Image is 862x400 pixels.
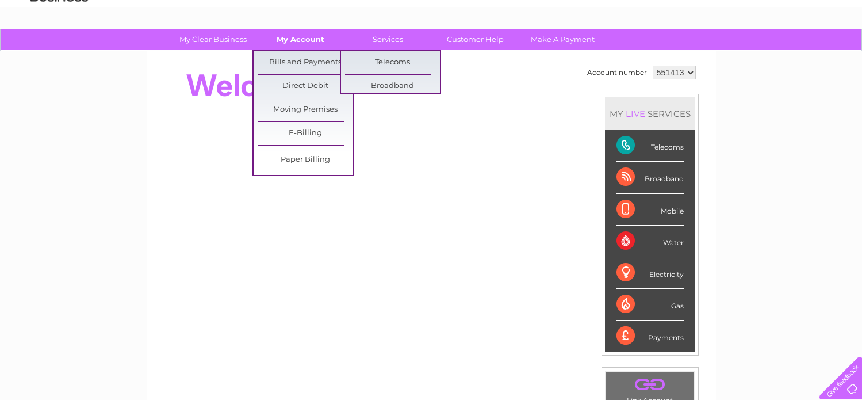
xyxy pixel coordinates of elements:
a: Energy [688,49,714,58]
a: Water [660,49,681,58]
div: LIVE [623,108,648,119]
a: Log out [824,49,851,58]
div: Telecoms [616,130,684,162]
div: Clear Business is a trading name of Verastar Limited (registered in [GEOGRAPHIC_DATA] No. 3667643... [160,6,703,56]
a: E-Billing [258,122,353,145]
a: 0333 014 3131 [645,6,725,20]
a: Telecoms [345,51,440,74]
a: Broadband [345,75,440,98]
div: Payments [616,321,684,352]
a: Services [340,29,435,50]
a: Customer Help [428,29,523,50]
a: . [609,375,691,395]
a: Moving Premises [258,98,353,121]
a: Blog [762,49,779,58]
a: Paper Billing [258,148,353,172]
a: Direct Debit [258,75,353,98]
div: Water [616,226,684,257]
a: My Account [253,29,348,50]
a: Bills and Payments [258,51,353,74]
a: Make A Payment [515,29,610,50]
a: Telecoms [721,49,755,58]
div: MY SERVICES [605,97,695,130]
a: Contact [786,49,814,58]
div: Broadband [616,162,684,193]
div: Gas [616,289,684,321]
a: My Clear Business [166,29,260,50]
div: Electricity [616,257,684,289]
div: Mobile [616,194,684,226]
img: logo.png [30,30,89,65]
td: Account number [584,63,650,82]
